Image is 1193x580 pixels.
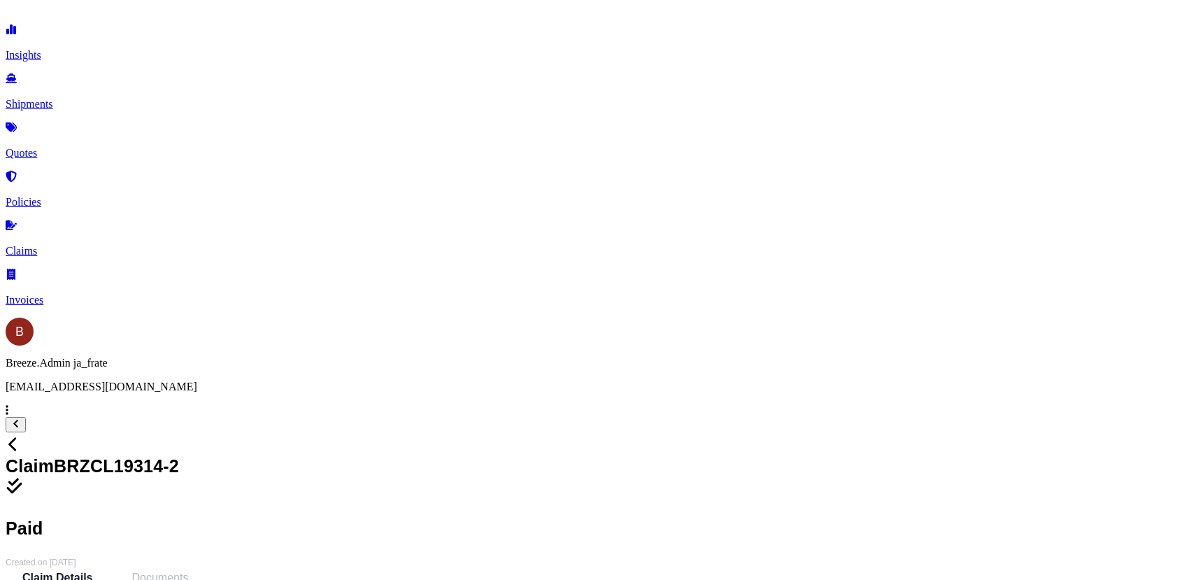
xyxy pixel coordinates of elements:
[6,49,1187,62] p: Insights
[6,123,1187,160] a: Quotes
[6,74,1187,111] a: Shipments
[15,325,24,339] span: B
[6,245,1187,257] p: Claims
[6,455,1187,477] span: Claim BRZCL19314-2
[6,147,1187,160] p: Quotes
[6,557,1187,568] span: Created on
[6,270,1187,306] a: Invoices
[6,25,1187,62] a: Insights
[6,172,1187,208] a: Policies
[6,221,1187,257] a: Claims
[50,557,76,568] span: [DATE]
[6,357,1187,369] p: Breeze.Admin ja_frate
[6,517,1187,539] p: Paid
[6,196,1187,208] p: Policies
[6,381,1187,393] p: [EMAIL_ADDRESS][DOMAIN_NAME]
[6,294,1187,306] p: Invoices
[6,98,1187,111] p: Shipments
